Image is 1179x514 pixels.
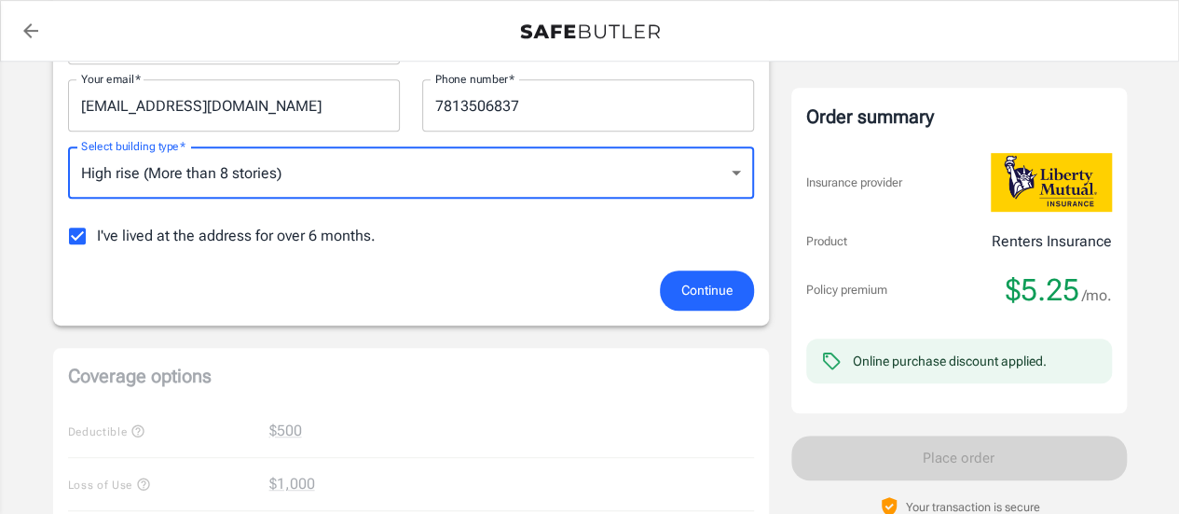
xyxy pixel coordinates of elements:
[81,71,141,87] label: Your email
[1082,283,1112,309] span: /mo.
[520,24,660,39] img: Back to quotes
[660,271,754,311] button: Continue
[97,225,376,247] span: I've lived at the address for over 6 months.
[435,71,514,87] label: Phone number
[992,230,1112,253] p: Renters Insurance
[422,79,754,132] input: Enter number
[853,352,1047,370] div: Online purchase discount applied.
[806,232,847,251] p: Product
[68,146,754,199] div: High rise (More than 8 stories)
[1006,271,1079,309] span: $5.25
[806,281,887,299] p: Policy premium
[991,153,1112,212] img: Liberty Mutual
[12,12,49,49] a: back to quotes
[806,174,902,192] p: Insurance provider
[681,279,733,302] span: Continue
[81,138,185,154] label: Select building type
[806,103,1112,131] div: Order summary
[68,79,400,132] input: Enter email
